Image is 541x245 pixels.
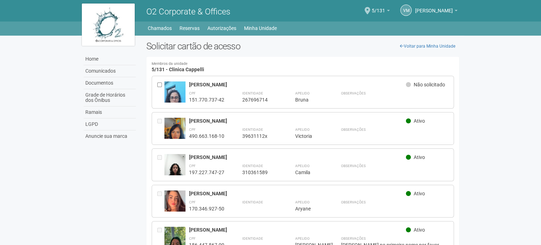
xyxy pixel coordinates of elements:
[84,130,136,142] a: Anuncie sua marca
[84,77,136,89] a: Documentos
[189,200,196,204] strong: CPF
[84,53,136,65] a: Home
[414,191,425,196] span: Ativo
[414,227,425,233] span: Ativo
[242,237,263,240] strong: Identidade
[414,82,445,87] span: Não solicitado
[157,118,164,139] div: Entre em contato com a Aministração para solicitar o cancelamento ou 2a via
[372,9,390,14] a: 5/131
[146,41,459,51] h2: Solicitar cartão de acesso
[242,97,277,103] div: 267696714
[84,106,136,118] a: Ramais
[295,97,323,103] div: Bruna
[189,133,224,139] div: 490.663.168-10
[295,206,323,212] div: Aryane
[341,164,365,168] strong: Observações
[189,227,406,233] div: [PERSON_NAME]
[414,154,425,160] span: Ativo
[414,118,425,124] span: Ativo
[295,164,309,168] strong: Apelido
[148,23,172,33] a: Chamados
[295,133,323,139] div: Victoria
[189,190,406,197] div: [PERSON_NAME]
[341,237,365,240] strong: Observações
[242,169,277,176] div: 310361589
[157,154,164,176] div: Entre em contato com a Aministração para solicitar o cancelamento ou 2a via
[189,91,196,95] strong: CPF
[189,154,406,160] div: [PERSON_NAME]
[84,118,136,130] a: LGPD
[242,91,263,95] strong: Identidade
[189,237,196,240] strong: CPF
[146,7,230,17] span: O2 Corporate & Offices
[189,164,196,168] strong: CPF
[242,164,263,168] strong: Identidade
[295,237,309,240] strong: Apelido
[400,5,412,16] a: vm
[242,133,277,139] div: 39631112x
[295,169,323,176] div: Camila
[164,154,186,183] img: user.jpg
[295,200,309,204] strong: Apelido
[189,97,224,103] div: 151.770.737-42
[157,190,164,212] div: Entre em contato com a Aministração para solicitar o cancelamento ou 2a via
[207,23,236,33] a: Autorizações
[84,89,136,106] a: Grade de Horários dos Ônibus
[189,169,224,176] div: 197.227.747-27
[341,128,365,131] strong: Observações
[189,206,224,212] div: 170.346.927-50
[372,1,385,13] span: 5/131
[244,23,277,33] a: Minha Unidade
[180,23,200,33] a: Reservas
[295,128,309,131] strong: Apelido
[152,62,454,66] small: Membros da unidade
[242,200,263,204] strong: Identidade
[189,128,196,131] strong: CPF
[84,65,136,77] a: Comunicados
[189,81,406,88] div: [PERSON_NAME]
[295,91,309,95] strong: Apelido
[164,190,186,227] img: user.jpg
[164,118,186,155] img: user.jpg
[189,118,406,124] div: [PERSON_NAME]
[341,200,365,204] strong: Observações
[415,9,457,14] a: [PERSON_NAME]
[152,62,454,72] h4: 5/131 - Clinica Cappelli
[242,128,263,131] strong: Identidade
[415,1,453,13] span: victor matheus viana da costa
[82,4,135,46] img: logo.jpg
[164,81,186,119] img: user.jpg
[341,91,365,95] strong: Observações
[396,41,459,51] a: Voltar para Minha Unidade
